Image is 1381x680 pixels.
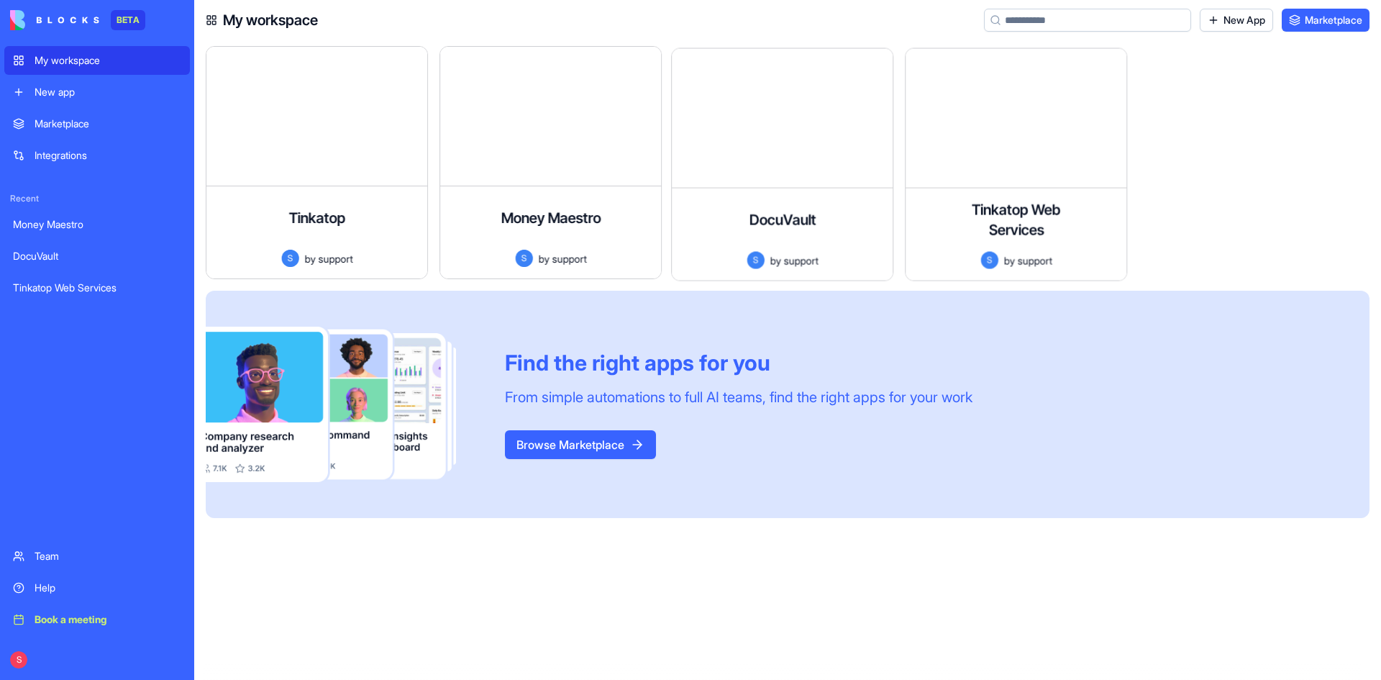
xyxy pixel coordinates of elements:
[10,10,145,30] a: BETA
[304,251,315,266] span: by
[675,46,898,279] a: DocuVaultSbysupport
[4,210,190,239] a: Money Maestro
[13,249,181,263] div: DocuVault
[1200,9,1273,32] a: New App
[1282,9,1369,32] a: Marketplace
[1003,253,1014,268] span: by
[111,10,145,30] div: BETA
[4,574,190,602] a: Help
[4,193,190,204] span: Recent
[35,549,181,563] div: Team
[4,273,190,302] a: Tinkatop Web Services
[501,208,601,228] h4: Money Maestro
[783,253,818,268] span: support
[13,281,181,295] div: Tinkatop Web Services
[749,210,816,230] h4: DocuVault
[4,46,190,75] a: My workspace
[4,605,190,634] a: Book a meeting
[538,251,549,266] span: by
[515,250,532,267] span: S
[4,242,190,271] a: DocuVault
[4,141,190,170] a: Integrations
[440,46,663,279] a: Money MaestroSbysupport
[505,387,972,407] div: From simple automations to full AI teams, find the right apps for your work
[505,438,656,452] a: Browse Marketplace
[505,350,972,376] div: Find the right apps for you
[318,251,352,266] span: support
[35,117,181,131] div: Marketplace
[770,253,780,268] span: by
[747,252,764,269] span: S
[223,10,318,30] h4: My workspace
[288,208,345,228] h4: Tinkatop
[10,651,27,668] span: S
[4,109,190,138] a: Marketplace
[281,250,298,267] span: S
[13,217,181,232] div: Money Maestro
[35,85,181,99] div: New app
[10,10,99,30] img: logo
[1017,253,1052,268] span: support
[206,46,429,279] a: TinkatopSbysupport
[909,46,1132,279] a: Tinkatop Web ServicesSbysupport
[505,430,656,459] button: Browse Marketplace
[35,612,181,627] div: Book a meeting
[4,78,190,106] a: New app
[4,542,190,571] a: Team
[35,148,181,163] div: Integrations
[552,251,586,266] span: support
[980,252,998,269] span: S
[35,53,181,68] div: My workspace
[959,200,1074,240] h4: Tinkatop Web Services
[35,581,181,595] div: Help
